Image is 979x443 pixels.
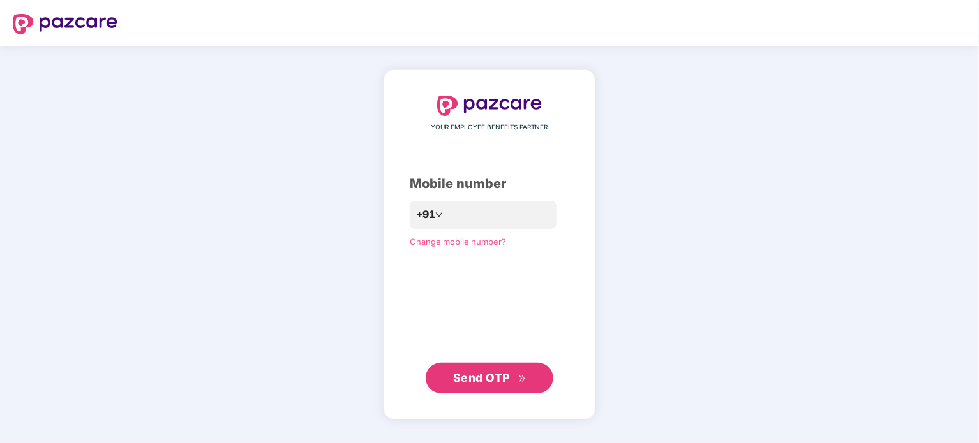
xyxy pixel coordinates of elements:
[453,371,510,384] span: Send OTP
[435,211,443,219] span: down
[518,375,527,383] span: double-right
[416,207,435,222] span: +91
[431,122,548,133] span: YOUR EMPLOYEE BENEFITS PARTNER
[437,96,542,116] img: logo
[426,363,553,393] button: Send OTPdouble-right
[410,174,569,194] div: Mobile number
[13,14,117,34] img: logo
[410,236,506,247] a: Change mobile number?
